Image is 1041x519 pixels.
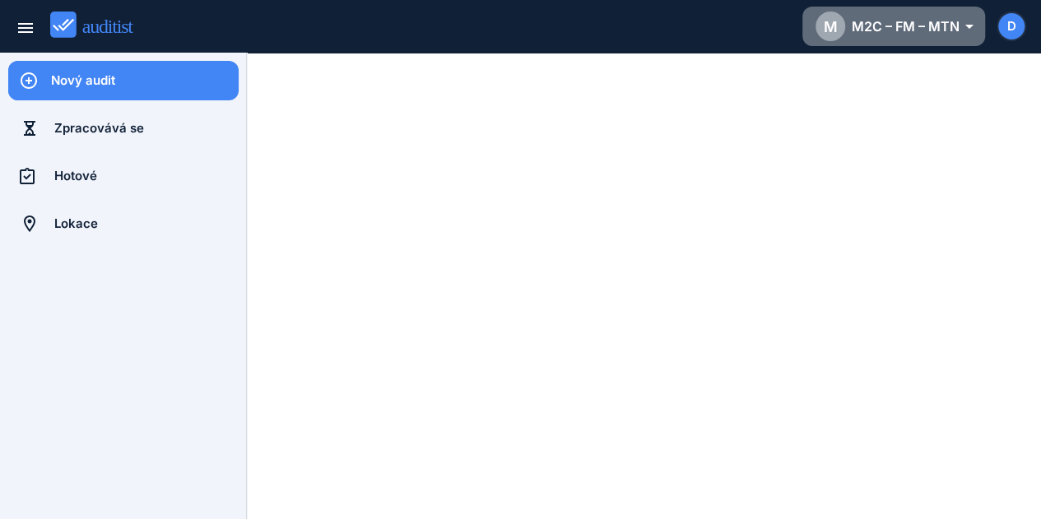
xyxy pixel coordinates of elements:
[54,119,239,137] div: Zpracovává se
[997,12,1026,41] button: D
[8,156,239,196] a: Hotové
[960,16,972,36] i: arrow_drop_down_outlined
[8,204,239,243] a: Lokace
[1007,17,1016,36] span: D
[54,215,239,233] div: Lokace
[816,12,972,41] div: M2C – FM – MTN
[51,72,239,90] div: Nový audit
[802,7,985,46] button: MM2C – FM – MTN
[824,16,838,38] span: M
[8,109,239,148] a: Zpracovává se
[50,12,148,39] img: auditist_logo_new.svg
[16,18,35,38] i: menu
[54,167,239,185] div: Hotové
